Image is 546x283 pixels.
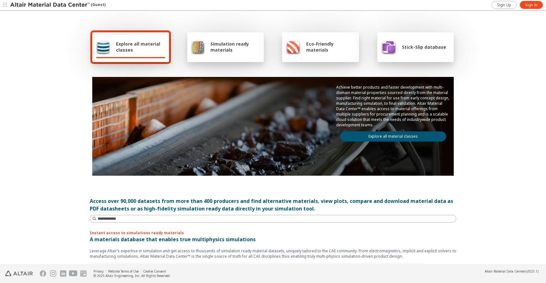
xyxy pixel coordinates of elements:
[381,39,396,54] img: Stick-Slip database
[402,44,446,50] span: Stick-Slip database
[340,131,446,141] a: Explore all material classes
[108,269,139,274] a: Website Terms of Use
[306,41,355,53] span: Eco-Friendly materials
[336,85,450,128] p: Achieve better products and faster development with multi-domain material properties sourced dire...
[94,274,171,278] div: © 2025 Altair Engineering, Inc. All Rights Reserved.
[90,230,456,236] p: Instant access to simulations ready materials
[143,269,166,274] a: Cookie Consent
[525,3,537,8] span: Sign In
[96,39,110,54] img: Explore all material classes
[191,39,205,54] img: Simulation ready materials
[94,269,104,274] a: Privacy
[90,248,456,259] p: Leverage Altair’s expertise in simulation and get access to thousands of simulation ready materia...
[485,269,525,274] span: Altair Material Data Center
[5,271,33,276] img: Altair Engineering
[485,269,538,274] div: (v2025.1)
[520,1,543,9] a: Sign In
[210,41,260,53] span: Simulation ready materials
[90,197,456,212] div: Access over 90,000 datasets from more than 400 producers and find alternative materials, view plo...
[116,41,165,53] span: Explore all material classes
[10,2,91,8] img: Altair Material Data Center
[286,39,300,54] img: Eco-Friendly materials
[497,3,511,8] span: Sign Up
[492,1,517,9] a: Sign Up
[90,236,456,243] p: A materials database that enables true multiphysics simulations
[10,2,106,8] div: (Guest)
